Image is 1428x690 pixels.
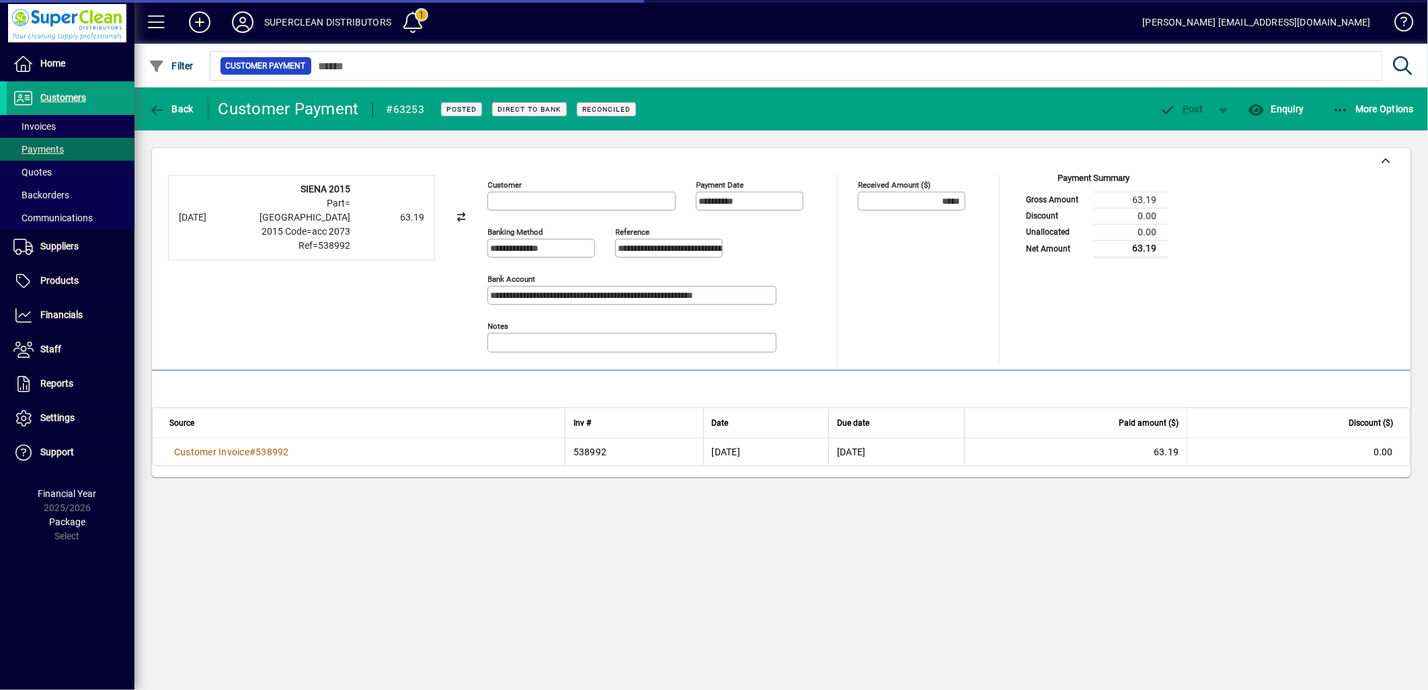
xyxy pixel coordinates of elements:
[13,144,64,155] span: Payments
[178,10,221,34] button: Add
[49,516,85,527] span: Package
[582,105,631,114] span: Reconciled
[1183,104,1189,114] span: P
[1244,97,1307,121] button: Enquiry
[488,227,544,237] mat-label: Banking method
[301,184,350,194] strong: SIENA 2015
[38,488,97,499] span: Financial Year
[712,416,729,430] span: Date
[828,438,964,465] td: [DATE]
[565,438,703,465] td: 538992
[7,367,134,401] a: Reports
[149,61,194,71] span: Filter
[221,10,264,34] button: Profile
[13,190,69,200] span: Backorders
[357,210,424,225] div: 63.19
[1094,240,1168,257] td: 63.19
[616,227,650,237] mat-label: Reference
[488,180,522,190] mat-label: Customer
[264,11,391,33] div: SUPERCLEAN DISTRIBUTORS
[697,180,744,190] mat-label: Payment Date
[1020,224,1094,240] td: Unallocated
[964,438,1187,465] td: 63.19
[1248,104,1304,114] span: Enquiry
[1143,11,1371,33] div: [PERSON_NAME] [EMAIL_ADDRESS][DOMAIN_NAME]
[40,378,73,389] span: Reports
[1329,97,1418,121] button: More Options
[40,412,75,423] span: Settings
[7,47,134,81] a: Home
[40,447,74,457] span: Support
[1020,175,1168,258] app-page-summary-card: Payment Summary
[255,447,289,457] span: 538992
[7,230,134,264] a: Suppliers
[145,54,197,78] button: Filter
[40,241,79,252] span: Suppliers
[40,344,61,354] span: Staff
[1187,438,1410,465] td: 0.00
[1153,97,1210,121] button: Post
[446,105,477,114] span: Posted
[1349,416,1393,430] span: Discount ($)
[573,416,591,430] span: Inv #
[387,99,425,120] div: #63253
[134,97,208,121] app-page-header-button: Back
[40,92,86,103] span: Customers
[1020,240,1094,257] td: Net Amount
[13,167,52,178] span: Quotes
[498,105,561,114] span: Direct to bank
[837,416,869,430] span: Due date
[7,264,134,298] a: Products
[7,206,134,229] a: Communications
[169,416,194,430] span: Source
[703,438,829,465] td: [DATE]
[1020,192,1094,208] td: Gross Amount
[40,275,79,286] span: Products
[7,138,134,161] a: Payments
[7,436,134,469] a: Support
[1333,104,1415,114] span: More Options
[1119,416,1179,430] span: Paid amount ($)
[488,321,509,331] mat-label: Notes
[7,161,134,184] a: Quotes
[219,98,359,120] div: Customer Payment
[13,213,93,223] span: Communications
[169,445,294,459] a: Customer Invoice#538992
[179,210,233,225] div: [DATE]
[1020,208,1094,224] td: Discount
[1020,171,1168,192] div: Payment Summary
[7,184,134,206] a: Backorders
[226,59,306,73] span: Customer Payment
[488,274,536,284] mat-label: Bank Account
[1094,224,1168,240] td: 0.00
[7,333,134,367] a: Staff
[145,97,197,121] button: Back
[40,309,83,320] span: Financials
[174,447,249,457] span: Customer Invoice
[1384,3,1411,46] a: Knowledge Base
[859,180,931,190] mat-label: Received Amount ($)
[1094,192,1168,208] td: 63.19
[149,104,194,114] span: Back
[1160,104,1203,114] span: ost
[13,121,56,132] span: Invoices
[7,401,134,435] a: Settings
[40,58,65,69] span: Home
[249,447,255,457] span: #
[1094,208,1168,224] td: 0.00
[7,115,134,138] a: Invoices
[7,299,134,332] a: Financials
